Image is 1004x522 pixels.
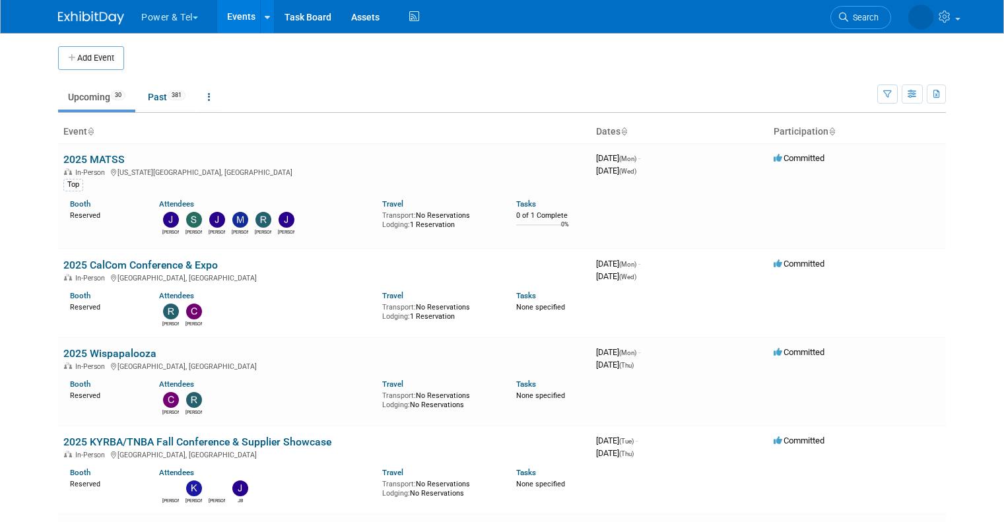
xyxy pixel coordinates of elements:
[382,401,410,409] span: Lodging:
[186,480,202,496] img: Kevin Wilkes
[163,480,179,496] img: Rob Sanders
[186,304,202,319] img: Chad Smith
[75,274,109,282] span: In-Person
[168,90,185,100] span: 381
[774,259,824,269] span: Committed
[162,408,179,416] div: Chad Smith
[64,274,72,280] img: In-Person Event
[382,209,496,229] div: No Reservations 1 Reservation
[382,468,403,477] a: Travel
[70,291,90,300] a: Booth
[232,212,248,228] img: Mike Brems
[186,212,202,228] img: Scott Perkins
[209,480,225,496] img: Brian Berryhill
[163,304,179,319] img: Robin Mayne
[516,303,565,311] span: None specified
[908,5,933,30] img: Melissa Seibring
[382,300,496,321] div: No Reservations 1 Reservation
[162,228,179,236] div: Judd Bartley
[58,84,135,110] a: Upcoming30
[63,436,331,448] a: 2025 KYRBA/TNBA Fall Conference & Supplier Showcase
[382,391,416,400] span: Transport:
[619,273,636,280] span: (Wed)
[382,477,496,498] div: No Reservations No Reservations
[638,259,640,269] span: -
[255,212,271,228] img: Ron Rafalzik
[70,209,139,220] div: Reserved
[596,347,640,357] span: [DATE]
[596,259,640,269] span: [DATE]
[70,468,90,477] a: Booth
[185,319,202,327] div: Chad Smith
[382,220,410,229] span: Lodging:
[619,168,636,175] span: (Wed)
[619,349,636,356] span: (Mon)
[774,347,824,357] span: Committed
[58,46,124,70] button: Add Event
[58,11,124,24] img: ExhibitDay
[58,121,591,143] th: Event
[638,347,640,357] span: -
[70,300,139,312] div: Reserved
[516,211,586,220] div: 0 of 1 Complete
[382,480,416,488] span: Transport:
[64,362,72,369] img: In-Person Event
[382,489,410,498] span: Lodging:
[382,389,496,409] div: No Reservations No Reservations
[516,379,536,389] a: Tasks
[638,153,640,163] span: -
[232,496,248,504] div: JB Fesmire
[209,212,225,228] img: Jason Cook
[63,449,586,459] div: [GEOGRAPHIC_DATA], [GEOGRAPHIC_DATA]
[138,84,195,110] a: Past381
[279,212,294,228] img: Jeff Danner
[70,477,139,489] div: Reserved
[830,6,891,29] a: Search
[70,379,90,389] a: Booth
[75,362,109,371] span: In-Person
[848,13,879,22] span: Search
[828,126,835,137] a: Sort by Participation Type
[516,480,565,488] span: None specified
[620,126,627,137] a: Sort by Start Date
[159,379,194,389] a: Attendees
[516,199,536,209] a: Tasks
[619,155,636,162] span: (Mon)
[596,153,640,163] span: [DATE]
[382,211,416,220] span: Transport:
[63,153,125,166] a: 2025 MATSS
[591,121,768,143] th: Dates
[70,199,90,209] a: Booth
[63,272,586,282] div: [GEOGRAPHIC_DATA], [GEOGRAPHIC_DATA]
[70,389,139,401] div: Reserved
[64,168,72,175] img: In-Person Event
[516,391,565,400] span: None specified
[162,496,179,504] div: Rob Sanders
[382,312,410,321] span: Lodging:
[159,468,194,477] a: Attendees
[63,360,586,371] div: [GEOGRAPHIC_DATA], [GEOGRAPHIC_DATA]
[596,448,634,458] span: [DATE]
[63,347,156,360] a: 2025 Wispapalooza
[619,450,634,457] span: (Thu)
[185,496,202,504] div: Kevin Wilkes
[159,291,194,300] a: Attendees
[162,319,179,327] div: Robin Mayne
[185,408,202,416] div: Robin Mayne
[163,392,179,408] img: Chad Smith
[186,392,202,408] img: Robin Mayne
[516,468,536,477] a: Tasks
[232,228,248,236] div: Mike Brems
[209,228,225,236] div: Jason Cook
[75,451,109,459] span: In-Person
[159,199,194,209] a: Attendees
[75,168,109,177] span: In-Person
[255,228,271,236] div: Ron Rafalzik
[209,496,225,504] div: Brian Berryhill
[382,303,416,311] span: Transport:
[382,291,403,300] a: Travel
[232,480,248,496] img: JB Fesmire
[111,90,125,100] span: 30
[596,271,636,281] span: [DATE]
[382,379,403,389] a: Travel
